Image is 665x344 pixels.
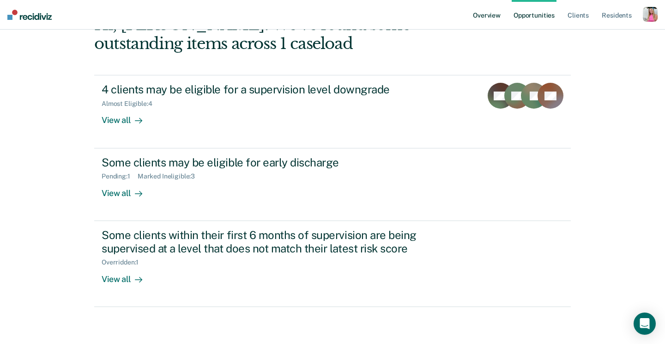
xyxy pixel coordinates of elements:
div: View all [102,180,153,198]
div: View all [102,108,153,126]
div: Overridden : 1 [102,258,146,266]
div: View all [102,266,153,284]
a: Some clients within their first 6 months of supervision are being supervised at a level that does... [94,221,571,307]
div: Hi, [PERSON_NAME]. We’ve found some outstanding items across 1 caseload [94,15,476,53]
div: Marked Ineligible : 3 [138,172,202,180]
a: 4 clients may be eligible for a supervision level downgradeAlmost Eligible:4View all [94,75,571,148]
div: 4 clients may be eligible for a supervision level downgrade [102,83,426,96]
div: Some clients within their first 6 months of supervision are being supervised at a level that does... [102,228,426,255]
img: Recidiviz [7,10,52,20]
a: Some clients may be eligible for early dischargePending:1Marked Ineligible:3View all [94,148,571,221]
div: Open Intercom Messenger [634,313,656,335]
div: Almost Eligible : 4 [102,100,160,108]
div: Pending : 1 [102,172,138,180]
div: Some clients may be eligible for early discharge [102,156,426,169]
